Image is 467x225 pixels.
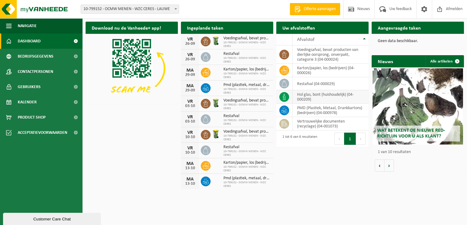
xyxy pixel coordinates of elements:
[18,79,41,95] span: Gebruikers
[223,129,270,134] span: Voedingsafval, bevat producten van dierlijke oorsprong, onverpakt, categorie 3
[18,110,46,125] span: Product Shop
[425,55,463,67] a: Alle artikelen
[184,88,196,93] div: 29-09
[279,132,317,145] div: 1 tot 6 van 6 resultaten
[184,104,196,108] div: 03-10
[184,151,196,155] div: 10-10
[86,34,178,103] img: Download de VHEPlus App
[223,145,270,150] span: Restafval
[18,34,41,49] span: Dashboard
[184,52,196,57] div: VR
[223,114,270,119] span: Restafval
[223,119,270,126] span: 10-799152 - OCMW MENEN - WZC CERES
[378,39,458,43] p: Geen data beschikbaar.
[184,182,196,186] div: 13-10
[292,77,369,90] td: restafval (04-000029)
[223,36,270,41] span: Voedingsafval, bevat producten van dierlijke oorsprong, onverpakt, categorie 3
[81,5,179,13] span: 10-799152 - OCMW MENEN - WZC CERES - LAUWE
[375,159,384,172] button: Vorige
[344,133,356,145] button: 1
[184,73,196,77] div: 29-09
[223,83,270,87] span: Pmd (plastiek, metaal, drankkartons) (bedrijven)
[378,150,461,154] p: 1 van 10 resultaten
[292,104,369,117] td: PMD (Plastiek, Metaal, Drankkartons) (bedrijven) (04-000978)
[223,87,270,95] span: 10-799152 - OCMW MENEN - WZC CERES
[184,115,196,120] div: VR
[184,99,196,104] div: VR
[372,22,427,34] h2: Aangevraagde taken
[223,52,270,56] span: Restafval
[184,161,196,166] div: MA
[373,68,463,145] a: Wat betekent de nieuwe RED-richtlijn voor u als klant?
[276,22,321,34] h2: Uw afvalstoffen
[184,177,196,182] div: MA
[184,135,196,139] div: 10-10
[384,159,394,172] button: Volgende
[223,165,270,173] span: 10-799152 - OCMW MENEN - WZC CERES
[184,146,196,151] div: VR
[184,130,196,135] div: VR
[211,36,221,46] img: WB-0140-HPE-GN-50
[181,22,230,34] h2: Ingeplande taken
[297,37,314,42] span: Afvalstof
[18,49,53,64] span: Bedrijfsgegevens
[302,6,337,12] span: Offerte aanvragen
[211,129,221,139] img: WB-0140-HPE-GN-50
[223,72,270,79] span: 10-799152 - OCMW MENEN - WZC CERES
[334,133,344,145] button: Previous
[86,22,167,34] h2: Download nu de Vanheede+ app!
[18,64,53,79] span: Contactpersonen
[223,181,270,188] span: 10-799152 - OCMW MENEN - WZC CERES
[223,176,270,181] span: Pmd (plastiek, metaal, drankkartons) (bedrijven)
[223,160,270,165] span: Karton/papier, los (bedrijven)
[223,56,270,64] span: 10-799152 - OCMW MENEN - WZC CERES
[18,95,37,110] span: Kalender
[81,5,179,14] span: 10-799152 - OCMW MENEN - WZC CERES - LAUWE
[18,125,67,140] span: Acceptatievoorwaarden
[223,134,270,141] span: 10-799152 - OCMW MENEN - WZC CERES
[3,212,102,225] iframe: chat widget
[292,90,369,104] td: hol glas, bont (huishoudelijk) (04-000209)
[223,98,270,103] span: Voedingsafval, bevat producten van dierlijke oorsprong, onverpakt, categorie 3
[372,55,399,67] h2: Nieuws
[184,84,196,88] div: MA
[18,18,37,34] span: Navigatie
[292,45,369,64] td: voedingsafval, bevat producten van dierlijke oorsprong, onverpakt, categorie 3 (04-000024)
[184,37,196,42] div: VR
[223,103,270,110] span: 10-799152 - OCMW MENEN - WZC CERES
[184,42,196,46] div: 26-09
[292,64,369,77] td: karton/papier, los (bedrijven) (04-000026)
[223,41,270,48] span: 10-799152 - OCMW MENEN - WZC CERES
[223,67,270,72] span: Karton/papier, los (bedrijven)
[184,120,196,124] div: 03-10
[292,117,369,130] td: vertrouwelijke documenten (recyclage) (04-001073)
[223,150,270,157] span: 10-799152 - OCMW MENEN - WZC CERES
[211,98,221,108] img: WB-0140-HPE-GN-50
[184,68,196,73] div: MA
[356,133,366,145] button: Next
[290,3,340,15] a: Offerte aanvragen
[184,57,196,62] div: 26-09
[377,128,445,139] span: Wat betekent de nieuwe RED-richtlijn voor u als klant?
[184,166,196,170] div: 13-10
